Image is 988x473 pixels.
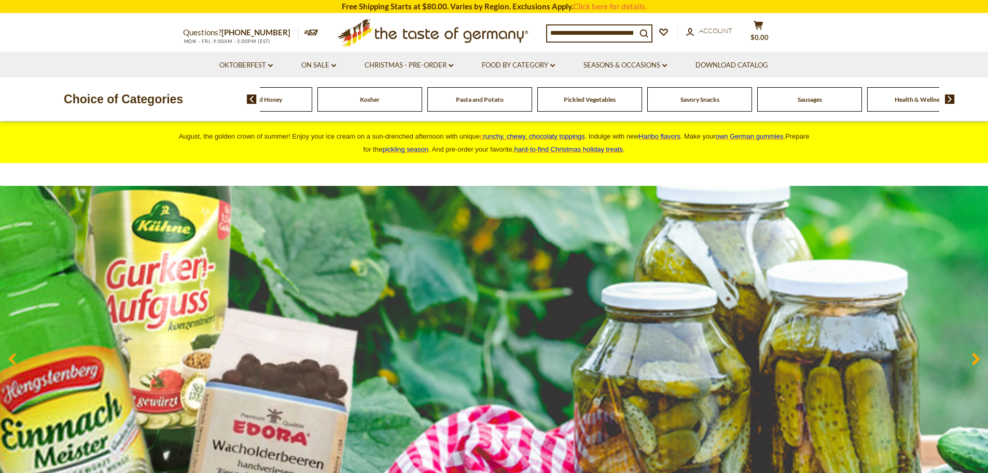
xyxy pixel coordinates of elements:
span: $0.00 [750,33,769,42]
a: On Sale [301,60,336,71]
a: pickling season [382,145,428,153]
a: Savory Snacks [680,96,719,103]
span: Account [699,26,732,35]
a: Pickled Vegetables [564,96,616,103]
a: Kosher [360,96,380,103]
a: own German gummies. [716,132,785,140]
a: Seasons & Occasions [583,60,667,71]
button: $0.00 [743,20,774,46]
a: hard-to-find Christmas holiday treats [514,145,623,153]
span: August, the golden crown of summer! Enjoy your ice cream on a sun-drenched afternoon with unique ... [179,132,810,153]
a: Christmas - PRE-ORDER [365,60,453,71]
a: Account [686,25,732,37]
span: own German gummies [716,132,784,140]
a: Sausages [798,96,822,103]
img: previous arrow [247,94,257,104]
a: Download Catalog [695,60,768,71]
a: Oktoberfest [219,60,273,71]
a: Haribo flavors [639,132,680,140]
a: [PHONE_NUMBER] [221,28,290,37]
a: crunchy, chewy, chocolaty toppings [480,132,585,140]
span: MON - FRI, 9:00AM - 5:00PM (EST) [183,38,271,44]
a: Pasta and Potato [456,96,504,103]
a: Health & Wellness [895,96,945,103]
span: runchy, chewy, chocolaty toppings [483,132,585,140]
a: Click here for details. [573,2,647,11]
a: Jams and Honey [238,96,282,103]
a: Food By Category [482,60,555,71]
p: Questions? [183,26,298,39]
img: next arrow [945,94,955,104]
span: . [514,145,625,153]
